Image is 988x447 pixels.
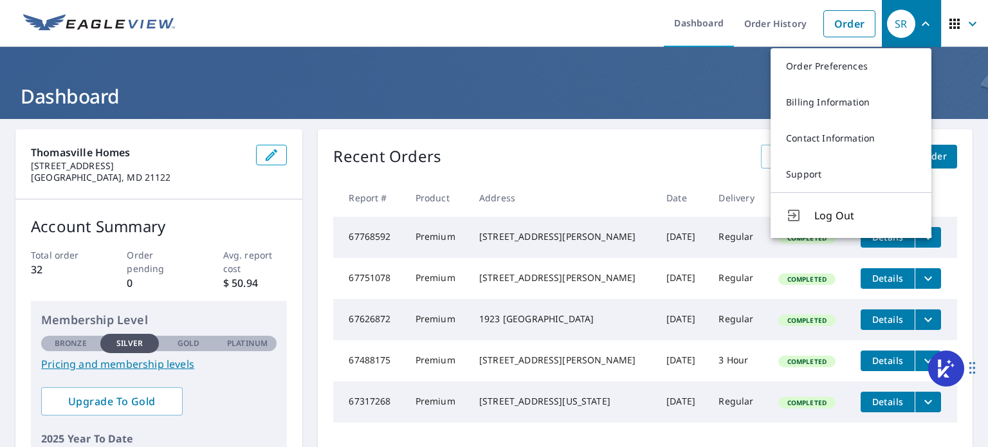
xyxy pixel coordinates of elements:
h1: Dashboard [15,83,973,109]
button: Log Out [771,192,931,238]
p: Membership Level [41,311,277,329]
th: Delivery [708,179,767,217]
button: detailsBtn-67751078 [861,268,915,289]
a: Contact Information [771,120,931,156]
p: Thomasville Homes [31,145,246,160]
td: [DATE] [656,299,708,340]
p: Platinum [227,338,268,349]
a: Support [771,156,931,192]
span: Completed [780,316,834,325]
td: 3 Hour [708,340,767,381]
a: Billing Information [771,84,931,120]
td: Premium [405,340,469,381]
a: Upgrade To Gold [41,387,183,415]
p: Silver [116,338,143,349]
div: 1923 [GEOGRAPHIC_DATA] [479,313,646,325]
span: Completed [780,398,834,407]
p: [GEOGRAPHIC_DATA], MD 21122 [31,172,246,183]
a: Pricing and membership levels [41,356,277,372]
button: detailsBtn-67488175 [861,351,915,371]
td: Regular [708,217,767,258]
p: Recent Orders [333,145,441,169]
p: $ 50.94 [223,275,288,291]
p: Bronze [55,338,87,349]
p: 0 [127,275,191,291]
td: [DATE] [656,340,708,381]
th: Date [656,179,708,217]
td: Regular [708,299,767,340]
button: detailsBtn-67317268 [861,392,915,412]
td: 67768592 [333,217,405,258]
div: [STREET_ADDRESS][PERSON_NAME] [479,271,646,284]
td: 67488175 [333,340,405,381]
button: filesDropdownBtn-67626872 [915,309,941,330]
img: EV Logo [23,14,175,33]
div: [STREET_ADDRESS][PERSON_NAME] [479,354,646,367]
th: Product [405,179,469,217]
span: Details [868,272,907,284]
td: 67626872 [333,299,405,340]
span: Log Out [814,208,916,223]
button: filesDropdownBtn-67317268 [915,392,941,412]
span: Details [868,313,907,325]
p: Total order [31,248,95,262]
th: Report # [333,179,405,217]
p: Gold [178,338,199,349]
a: View All Orders [761,145,852,169]
td: [DATE] [656,381,708,423]
td: 67317268 [333,381,405,423]
div: [STREET_ADDRESS][PERSON_NAME] [479,230,646,243]
td: Regular [708,258,767,299]
p: Avg. report cost [223,248,288,275]
button: filesDropdownBtn-67488175 [915,351,941,371]
p: Account Summary [31,215,287,238]
th: Status [768,179,850,217]
a: Order [823,10,875,37]
p: [STREET_ADDRESS] [31,160,246,172]
span: Completed [780,275,834,284]
td: 67751078 [333,258,405,299]
div: SR [887,10,915,38]
td: Premium [405,217,469,258]
div: [STREET_ADDRESS][US_STATE] [479,395,646,408]
td: Premium [405,258,469,299]
span: Details [868,354,907,367]
td: [DATE] [656,217,708,258]
td: Premium [405,381,469,423]
td: [DATE] [656,258,708,299]
td: Premium [405,299,469,340]
span: Completed [780,357,834,366]
p: 2025 Year To Date [41,431,277,446]
span: Upgrade To Gold [51,394,172,408]
td: Regular [708,381,767,423]
button: filesDropdownBtn-67751078 [915,268,941,289]
th: Address [469,179,656,217]
p: 32 [31,262,95,277]
button: detailsBtn-67626872 [861,309,915,330]
a: Order Preferences [771,48,931,84]
span: Details [868,396,907,408]
p: Order pending [127,248,191,275]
